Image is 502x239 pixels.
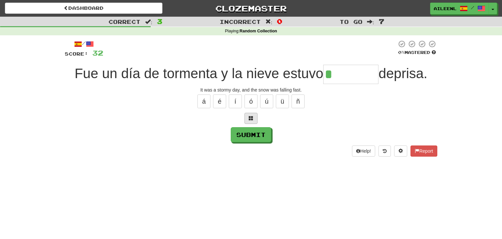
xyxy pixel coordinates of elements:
span: Aileenl [434,6,457,11]
div: / [65,40,103,48]
span: : [145,19,152,25]
span: Score: [65,51,88,57]
button: á [197,94,210,108]
span: 7 [379,17,384,25]
button: Report [410,145,437,157]
button: ü [276,94,289,108]
span: Correct [109,18,141,25]
span: 0 [277,17,282,25]
span: 3 [157,17,162,25]
button: Help! [352,145,375,157]
span: 0 % [398,50,405,55]
div: Mastered [397,50,437,56]
button: ú [260,94,273,108]
button: ó [244,94,258,108]
button: Switch sentence to multiple choice alt+p [244,113,258,124]
a: Clozemaster [172,3,330,14]
span: Fue un día de tormenta y la nieve estuvo [75,66,323,81]
a: Dashboard [5,3,162,14]
span: / [471,5,474,10]
span: Incorrect [220,18,261,25]
span: 32 [92,49,103,57]
span: deprisa. [378,66,427,81]
div: It was a stormy day, and the snow was falling fast. [65,87,437,93]
strong: Random Collection [240,29,277,33]
button: é [213,94,226,108]
button: ñ [292,94,305,108]
span: To go [340,18,362,25]
a: Aileenl / [430,3,489,14]
span: : [367,19,374,25]
button: Round history (alt+y) [378,145,391,157]
button: í [229,94,242,108]
button: Submit [231,127,271,142]
span: : [265,19,273,25]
